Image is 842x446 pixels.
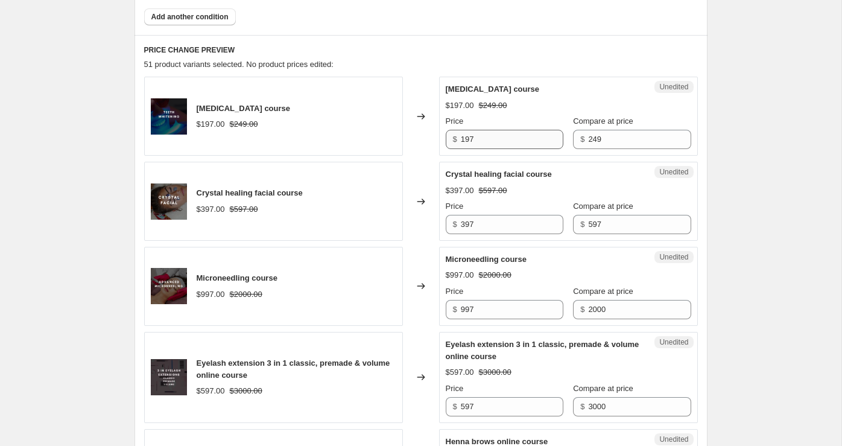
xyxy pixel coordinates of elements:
span: $ [453,305,457,314]
span: Compare at price [573,287,633,296]
div: $997.00 [446,269,474,281]
strike: $249.00 [479,100,507,112]
span: Microneedling course [197,273,277,282]
span: Eyelash extension 3 in 1 classic, premade & volume online course [197,358,390,380]
span: Henna brows online course [446,437,548,446]
span: $ [580,305,584,314]
strike: $2000.00 [230,288,262,301]
span: [MEDICAL_DATA] course [446,84,540,94]
span: Compare at price [573,202,633,211]
span: [MEDICAL_DATA] course [197,104,291,113]
span: $ [453,402,457,411]
span: Microneedling course [446,255,527,264]
span: $ [453,135,457,144]
img: 93_80x.png [151,268,187,304]
span: Price [446,384,464,393]
strike: $249.00 [230,118,258,130]
img: 106_80x.png [151,359,187,395]
img: Copy_of_Online_courses_13_80x.png [151,183,187,220]
h6: PRICE CHANGE PREVIEW [144,45,698,55]
div: $597.00 [197,385,225,397]
span: Unedited [659,82,688,92]
button: Add another condition [144,8,236,25]
span: Price [446,202,464,211]
strike: $597.00 [479,185,507,197]
span: Unedited [659,252,688,262]
span: Add another condition [151,12,229,22]
strike: $597.00 [230,203,258,215]
div: $197.00 [197,118,225,130]
div: $397.00 [197,203,225,215]
strike: $3000.00 [479,366,511,378]
div: $997.00 [197,288,225,301]
span: $ [580,135,584,144]
span: Unedited [659,337,688,347]
span: $ [580,402,584,411]
span: $ [580,220,584,229]
span: Unedited [659,435,688,444]
span: Compare at price [573,384,633,393]
span: Price [446,287,464,296]
span: $ [453,220,457,229]
span: Eyelash extension 3 in 1 classic, premade & volume online course [446,340,639,361]
div: $397.00 [446,185,474,197]
span: Crystal healing facial course [197,188,303,197]
span: Price [446,116,464,126]
strike: $3000.00 [230,385,262,397]
img: 101_80x.png [151,98,187,135]
span: Compare at price [573,116,633,126]
span: 51 product variants selected. No product prices edited: [144,60,334,69]
span: Unedited [659,167,688,177]
span: Crystal healing facial course [446,170,552,179]
strike: $2000.00 [479,269,511,281]
div: $597.00 [446,366,474,378]
div: $197.00 [446,100,474,112]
